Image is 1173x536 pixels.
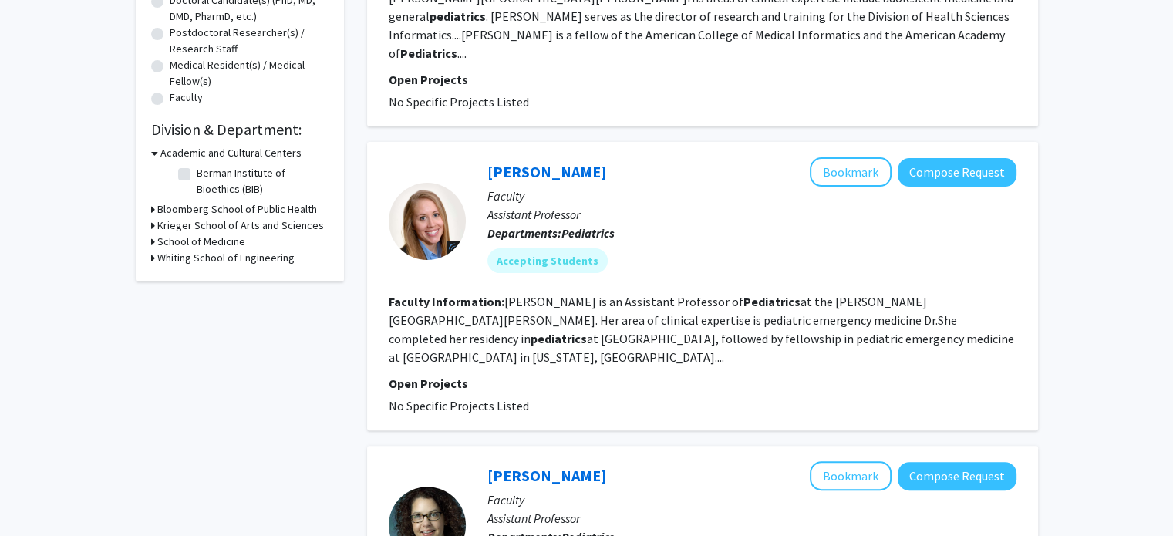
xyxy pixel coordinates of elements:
[389,294,504,309] b: Faculty Information:
[12,467,66,524] iframe: Chat
[151,120,329,139] h2: Division & Department:
[389,294,1014,365] fg-read-more: [PERSON_NAME] is an Assistant Professor of at the [PERSON_NAME][GEOGRAPHIC_DATA][PERSON_NAME]. He...
[487,187,1016,205] p: Faculty
[810,461,892,490] button: Add Darla Shores to Bookmarks
[389,94,529,110] span: No Specific Projects Listed
[170,25,329,57] label: Postdoctoral Researcher(s) / Research Staff
[430,8,486,24] b: pediatrics
[170,89,203,106] label: Faculty
[157,201,317,217] h3: Bloomberg School of Public Health
[487,225,561,241] b: Departments:
[389,70,1016,89] p: Open Projects
[743,294,801,309] b: Pediatrics
[531,331,587,346] b: pediatrics
[487,509,1016,528] p: Assistant Professor
[400,46,457,61] b: Pediatrics
[157,217,324,234] h3: Krieger School of Arts and Sciences
[898,462,1016,490] button: Compose Request to Darla Shores
[487,466,606,485] a: [PERSON_NAME]
[160,145,302,161] h3: Academic and Cultural Centers
[487,162,606,181] a: [PERSON_NAME]
[561,225,615,241] b: Pediatrics
[157,250,295,266] h3: Whiting School of Engineering
[487,490,1016,509] p: Faculty
[487,248,608,273] mat-chip: Accepting Students
[810,157,892,187] button: Add Mary Beth Howard to Bookmarks
[898,158,1016,187] button: Compose Request to Mary Beth Howard
[389,374,1016,393] p: Open Projects
[389,398,529,413] span: No Specific Projects Listed
[170,57,329,89] label: Medical Resident(s) / Medical Fellow(s)
[487,205,1016,224] p: Assistant Professor
[197,165,325,197] label: Berman Institute of Bioethics (BIB)
[157,234,245,250] h3: School of Medicine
